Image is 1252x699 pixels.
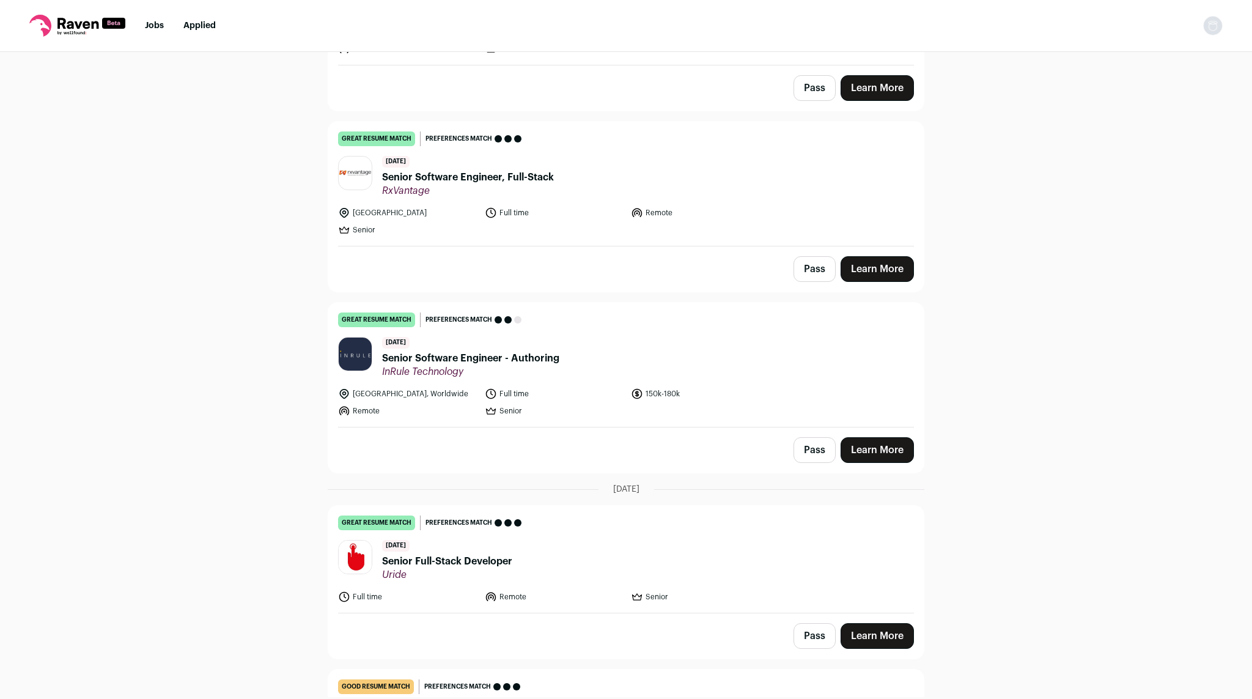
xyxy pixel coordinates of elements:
[339,541,372,574] img: 497bdb8e91f4b2b18b1d3ea8e0b8e4edc1e1975ddbc3238e8d68e977567c4f41.jpg
[841,623,914,649] a: Learn More
[841,75,914,101] a: Learn More
[382,351,559,366] span: Senior Software Engineer - Authoring
[794,75,836,101] button: Pass
[382,540,410,552] span: [DATE]
[485,388,624,400] li: Full time
[841,256,914,282] a: Learn More
[382,156,410,168] span: [DATE]
[338,516,415,530] div: great resume match
[338,405,477,417] li: Remote
[382,170,554,185] span: Senior Software Engineer, Full-Stack
[1203,16,1223,35] button: Open dropdown
[183,21,216,30] a: Applied
[382,185,554,197] span: RxVantage
[339,170,372,176] img: 1f9958bde26d3e4cd89f6c5ac529b5acafdd0060d66cdd10a21d15c927b32369.jpg
[613,483,639,495] span: [DATE]
[328,122,924,246] a: great resume match Preferences match [DATE] Senior Software Engineer, Full-Stack RxVantage [GEOGR...
[145,21,164,30] a: Jobs
[794,437,836,463] button: Pass
[425,133,492,145] span: Preferences match
[338,207,477,219] li: [GEOGRAPHIC_DATA]
[485,591,624,603] li: Remote
[425,314,492,326] span: Preferences match
[328,506,924,613] a: great resume match Preferences match [DATE] Senior Full-Stack Developer Uride Full time Remote Se...
[631,591,770,603] li: Senior
[339,338,372,371] img: fe7d3a745667097c3d8271fc14c07d8d88d08ebf15976b22764811e0b1b1b748.jpg
[424,681,491,693] span: Preferences match
[338,131,415,146] div: great resume match
[485,405,624,417] li: Senior
[382,569,512,581] span: Uride
[631,207,770,219] li: Remote
[338,224,477,236] li: Senior
[382,337,410,349] span: [DATE]
[338,679,414,694] div: good resume match
[1203,16,1223,35] img: nopic.png
[338,388,477,400] li: [GEOGRAPHIC_DATA], Worldwide
[794,623,836,649] button: Pass
[425,517,492,529] span: Preferences match
[382,554,512,569] span: Senior Full-Stack Developer
[485,207,624,219] li: Full time
[841,437,914,463] a: Learn More
[338,313,415,327] div: great resume match
[631,388,770,400] li: 150k-180k
[382,366,559,378] span: InRule Technology
[794,256,836,282] button: Pass
[328,303,924,427] a: great resume match Preferences match [DATE] Senior Software Engineer - Authoring InRule Technolog...
[338,591,477,603] li: Full time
